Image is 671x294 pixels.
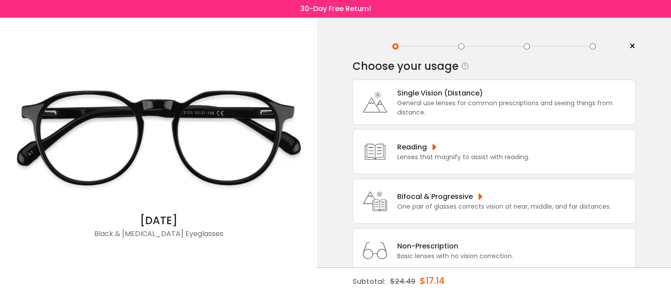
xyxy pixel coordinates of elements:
[353,57,459,75] div: Choose your usage
[397,241,513,252] div: Non-Prescription
[397,191,611,202] div: Bifocal & Progressive
[420,268,445,294] div: $17.14
[397,141,529,153] div: Reading
[397,202,611,211] div: One pair of glasses corrects vision at near, middle, and far distances.
[4,213,313,229] div: [DATE]
[629,40,636,53] span: ×
[397,88,631,99] div: Single Vision (Distance)
[397,99,631,117] div: General use lenses for common prescriptions and seeing things from distance.
[397,153,529,162] div: Lenses that magnify to assist with reading.
[397,252,513,261] div: Basic lenses with no vision correction.
[4,229,313,246] div: Black & [MEDICAL_DATA] Eyeglasses
[622,40,636,53] a: ×
[4,58,313,213] img: Black Carnival - Acetate Eyeglasses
